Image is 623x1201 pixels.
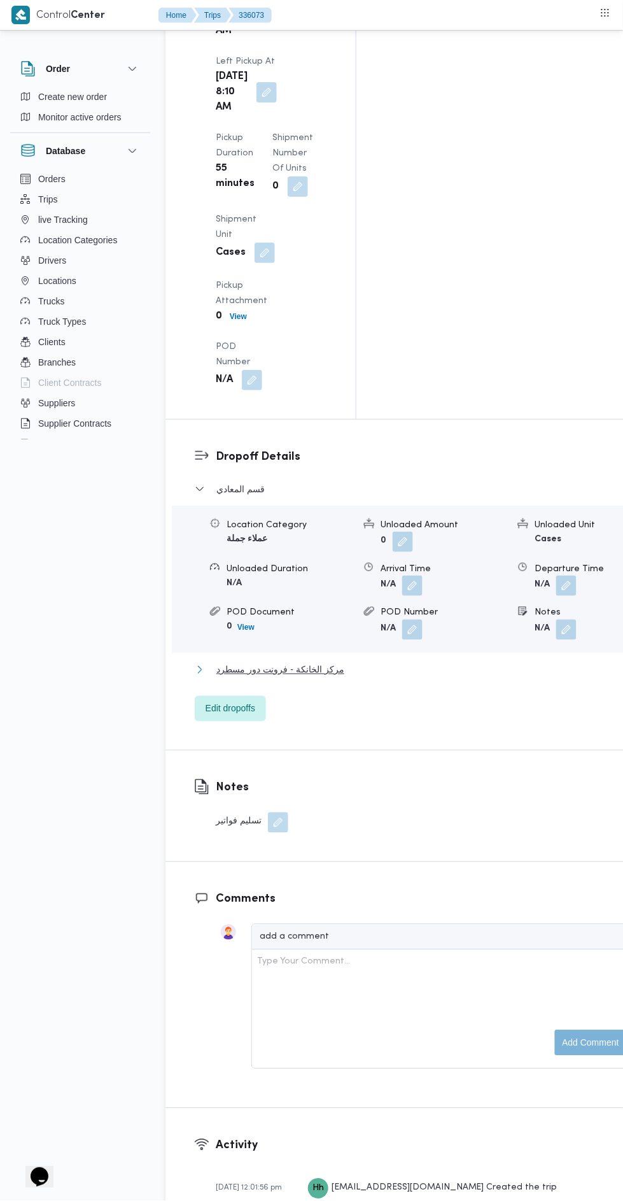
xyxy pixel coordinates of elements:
span: Hh [312,1179,324,1199]
div: Created the trip [308,1177,557,1199]
b: 0 [227,623,232,631]
span: Shipment Unit [216,215,256,239]
img: X8yXhbKr1z7QwAAAABJRU5ErkJggg== [11,6,30,24]
div: Type Your Comment... [257,955,350,969]
button: Truck Types [15,311,145,332]
span: Trucks [38,294,64,309]
div: POD Number [381,606,508,620]
span: Left Pickup At [216,57,275,66]
div: Order [10,87,150,132]
span: Shipment Number of Units [272,134,313,173]
span: Orders [38,171,66,187]
b: 0 [381,537,386,545]
button: Supplier Contracts [15,413,145,434]
div: Location Category [227,518,354,532]
button: Home [158,8,197,23]
button: Devices [15,434,145,454]
b: View [237,623,255,632]
h3: Database [46,143,85,159]
button: Locations [15,271,145,291]
div: Hadeer.hesham@illa.com.eg [308,1179,328,1199]
button: Trucks [15,291,145,311]
button: Suppliers [15,393,145,413]
div: Arrival Time [381,562,508,576]
b: Center [71,11,105,20]
div: add a comment [260,930,332,944]
div: تسليم فواتير [216,813,288,833]
span: Trips [38,192,58,207]
span: Locations [38,273,76,288]
b: [DATE] 8:10 AM [216,69,248,115]
b: 0 [272,179,279,194]
button: View [225,309,252,324]
button: Client Contracts [15,373,145,393]
button: Orders [15,169,145,189]
button: View [232,620,260,636]
button: Clients [15,332,145,352]
button: Create new order [15,87,145,107]
span: Clients [38,334,66,350]
iframe: chat widget [13,1150,53,1188]
span: Create new order [38,89,107,104]
b: Cases [535,535,561,543]
div: POD Document [227,606,354,620]
span: Drivers [38,253,66,268]
span: قسم المعادي [216,481,265,497]
button: Order [20,61,140,76]
b: 55 minutes [216,161,255,192]
span: Monitor active orders [38,110,122,125]
span: Client Contracts [38,375,102,390]
b: N/A [535,581,550,589]
button: Trips [15,189,145,210]
div: Unloaded Duration [227,562,354,576]
b: عملاء جملة [227,535,267,543]
button: Monitor active orders [15,107,145,127]
span: Branches [38,355,76,370]
b: View [230,312,247,321]
button: Trips [194,8,231,23]
div: Database [10,169,150,444]
span: مركز الخانكة - فرونت دور مسطرد [216,662,344,678]
button: Location Categories [15,230,145,250]
button: live Tracking [15,210,145,230]
h3: Notes [216,779,288,797]
h3: Order [46,61,70,76]
b: N/A [381,581,396,589]
button: Branches [15,352,145,373]
button: Drivers [15,250,145,271]
b: N/A [535,625,550,633]
span: Devices [38,436,70,451]
button: Database [20,143,140,159]
span: [EMAIL_ADDRESS][DOMAIN_NAME] [332,1184,484,1192]
span: Location Categories [38,232,118,248]
span: Supplier Contracts [38,416,111,431]
b: N/A [381,625,396,633]
span: [DATE] 12:01:56 pm [216,1184,282,1192]
button: Edit dropoffs [195,696,266,721]
b: 0 [216,309,222,324]
span: Edit dropoffs [206,701,255,716]
span: Pickup Attachment [216,281,267,305]
b: N/A [227,579,242,587]
span: POD Number [216,343,250,366]
b: Cases [216,245,246,260]
span: Pickup Duration [216,134,253,157]
b: N/A [216,373,233,388]
button: 336073 [228,8,272,23]
span: Suppliers [38,395,75,411]
div: Unloaded Amount [381,518,508,532]
span: Truck Types [38,314,86,329]
span: Add comment [563,1035,619,1051]
span: live Tracking [38,212,88,227]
